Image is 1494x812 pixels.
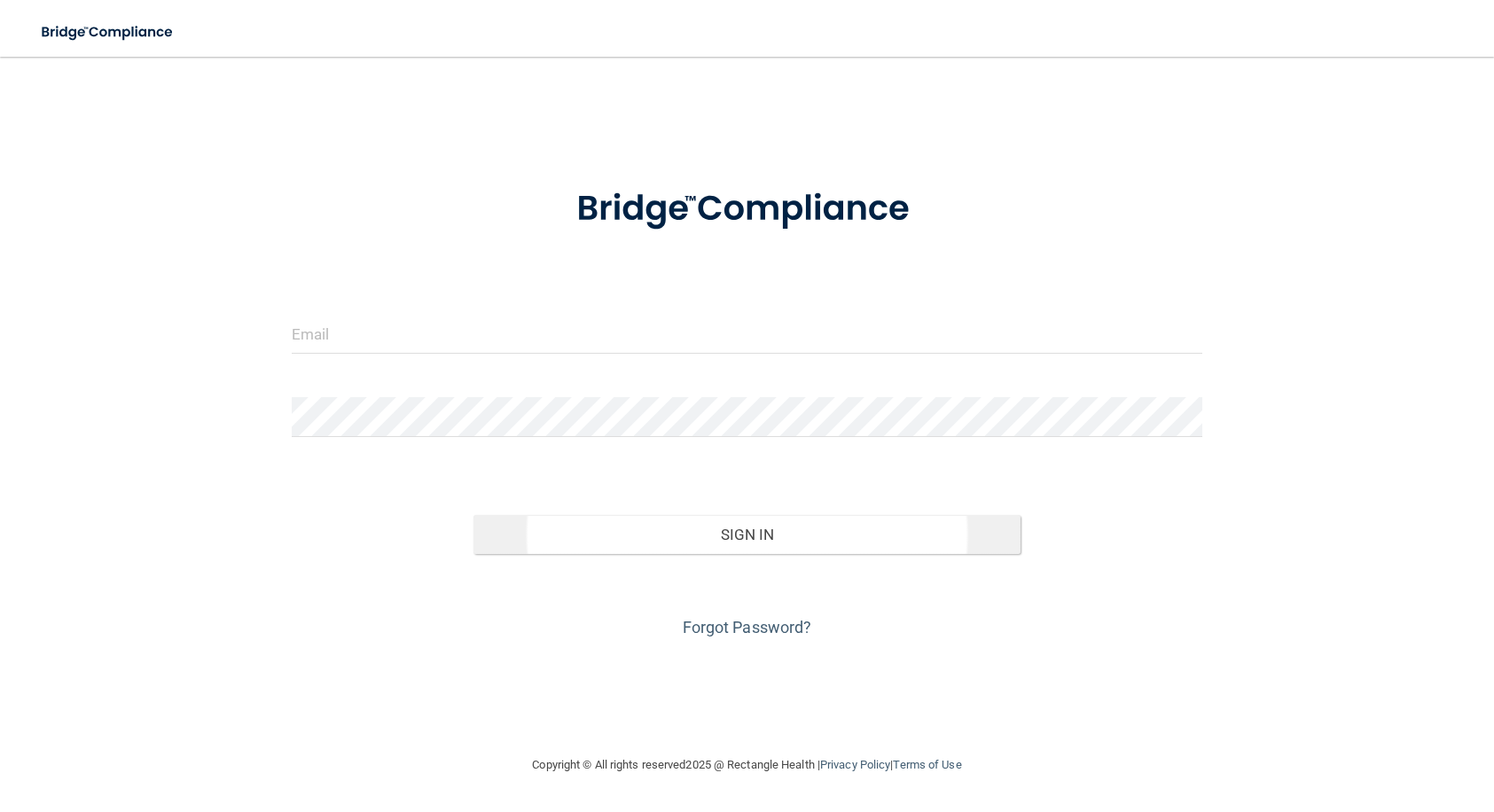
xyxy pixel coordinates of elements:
[473,515,1020,554] button: Sign In
[27,14,190,51] img: bridge_compliance_login_screen.278c3ca4.svg
[683,618,812,636] a: Forgot Password?
[893,758,961,771] a: Terms of Use
[820,758,890,771] a: Privacy Policy
[540,163,953,255] img: bridge_compliance_login_screen.278c3ca4.svg
[292,314,1202,354] input: Email
[424,737,1071,793] div: Copyright © All rights reserved 2025 @ Rectangle Health | |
